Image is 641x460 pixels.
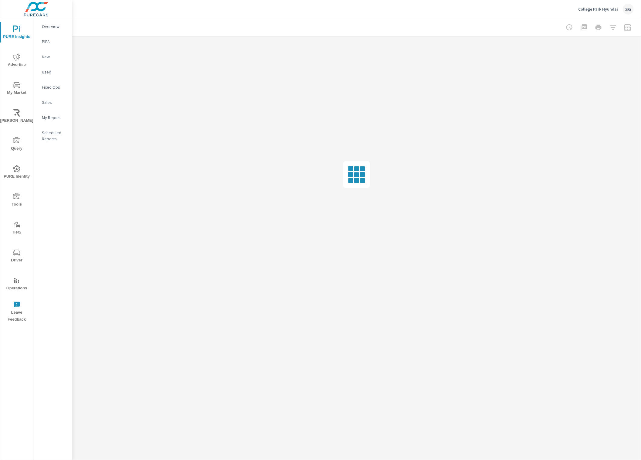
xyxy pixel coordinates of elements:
[2,193,31,208] span: Tools
[2,109,31,124] span: [PERSON_NAME]
[578,6,618,12] p: College Park Hyundai
[2,53,31,68] span: Advertise
[2,165,31,180] span: PURE Identity
[33,113,72,122] div: My Report
[623,4,634,15] div: SG
[2,26,31,40] span: PURE Insights
[42,39,67,45] p: PIPA
[2,301,31,323] span: Leave Feedback
[33,83,72,92] div: Fixed Ops
[42,99,67,105] p: Sales
[42,69,67,75] p: Used
[42,84,67,90] p: Fixed Ops
[42,23,67,29] p: Overview
[33,52,72,61] div: New
[2,221,31,236] span: Tier2
[2,277,31,292] span: Operations
[33,98,72,107] div: Sales
[2,249,31,264] span: Driver
[33,22,72,31] div: Overview
[33,37,72,46] div: PIPA
[2,81,31,96] span: My Market
[42,54,67,60] p: New
[33,67,72,77] div: Used
[2,137,31,152] span: Query
[42,114,67,121] p: My Report
[33,128,72,143] div: Scheduled Reports
[0,18,33,325] div: nav menu
[42,130,67,142] p: Scheduled Reports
